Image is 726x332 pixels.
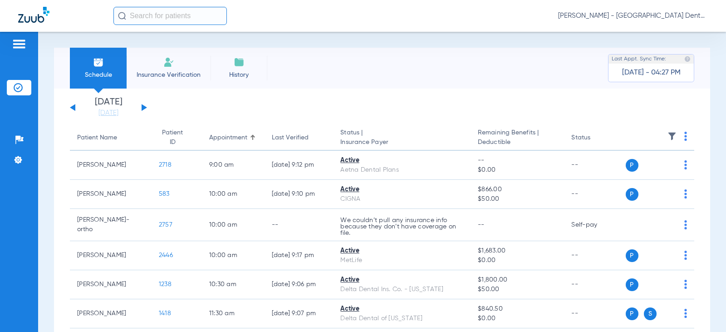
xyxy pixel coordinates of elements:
[265,241,334,270] td: [DATE] 9:17 PM
[77,70,120,79] span: Schedule
[626,159,638,172] span: P
[70,180,152,209] td: [PERSON_NAME]
[70,209,152,241] td: [PERSON_NAME]-ortho
[471,125,564,151] th: Remaining Benefits |
[478,246,557,256] span: $1,683.00
[118,12,126,20] img: Search Icon
[626,307,638,320] span: P
[478,156,557,165] span: --
[478,256,557,265] span: $0.00
[564,125,625,151] th: Status
[333,125,471,151] th: Status |
[626,249,638,262] span: P
[340,304,463,314] div: Active
[163,57,174,68] img: Manual Insurance Verification
[159,281,172,287] span: 1238
[159,162,172,168] span: 2718
[612,55,666,64] span: Last Appt. Sync Time:
[159,310,171,317] span: 1418
[77,133,117,143] div: Patient Name
[667,132,677,141] img: filter.svg
[133,70,204,79] span: Insurance Verification
[272,133,309,143] div: Last Verified
[70,241,152,270] td: [PERSON_NAME]
[340,314,463,323] div: Delta Dental of [US_STATE]
[684,220,687,229] img: group-dot-blue.svg
[340,165,463,175] div: Aetna Dental Plans
[159,128,195,147] div: Patient ID
[265,180,334,209] td: [DATE] 9:10 PM
[478,185,557,194] span: $866.00
[564,241,625,270] td: --
[265,209,334,241] td: --
[93,57,104,68] img: Schedule
[622,68,681,77] span: [DATE] - 04:27 PM
[18,7,49,23] img: Zuub Logo
[478,275,557,285] span: $1,800.00
[564,180,625,209] td: --
[340,217,463,236] p: We couldn’t pull any insurance info because they don’t have coverage on file.
[12,39,26,50] img: hamburger-icon
[340,138,463,147] span: Insurance Payer
[272,133,326,143] div: Last Verified
[159,191,170,197] span: 583
[684,160,687,169] img: group-dot-blue.svg
[159,252,173,258] span: 2446
[478,304,557,314] span: $840.50
[113,7,227,25] input: Search for patients
[684,251,687,260] img: group-dot-blue.svg
[340,246,463,256] div: Active
[159,222,172,228] span: 2757
[478,222,485,228] span: --
[478,165,557,175] span: $0.00
[626,278,638,291] span: P
[202,299,265,328] td: 11:30 AM
[209,133,247,143] div: Appointment
[684,189,687,198] img: group-dot-blue.svg
[684,56,691,62] img: last sync help info
[340,256,463,265] div: MetLife
[564,151,625,180] td: --
[81,109,136,118] a: [DATE]
[478,138,557,147] span: Deductible
[209,133,257,143] div: Appointment
[644,307,657,320] span: S
[159,128,186,147] div: Patient ID
[684,132,687,141] img: group-dot-blue.svg
[684,309,687,318] img: group-dot-blue.svg
[70,299,152,328] td: [PERSON_NAME]
[202,270,265,299] td: 10:30 AM
[81,98,136,118] li: [DATE]
[558,11,708,20] span: [PERSON_NAME] - [GEOGRAPHIC_DATA] Dental Care
[70,151,152,180] td: [PERSON_NAME]
[478,314,557,323] span: $0.00
[564,209,625,241] td: Self-pay
[340,275,463,285] div: Active
[202,209,265,241] td: 10:00 AM
[234,57,245,68] img: History
[265,270,334,299] td: [DATE] 9:06 PM
[478,285,557,294] span: $50.00
[265,151,334,180] td: [DATE] 9:12 PM
[70,270,152,299] td: [PERSON_NAME]
[217,70,260,79] span: History
[265,299,334,328] td: [DATE] 9:07 PM
[564,299,625,328] td: --
[626,188,638,201] span: P
[340,156,463,165] div: Active
[564,270,625,299] td: --
[684,280,687,289] img: group-dot-blue.svg
[202,151,265,180] td: 9:00 AM
[478,194,557,204] span: $50.00
[202,241,265,270] td: 10:00 AM
[77,133,144,143] div: Patient Name
[340,185,463,194] div: Active
[340,194,463,204] div: CIGNA
[340,285,463,294] div: Delta Dental Ins. Co. - [US_STATE]
[202,180,265,209] td: 10:00 AM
